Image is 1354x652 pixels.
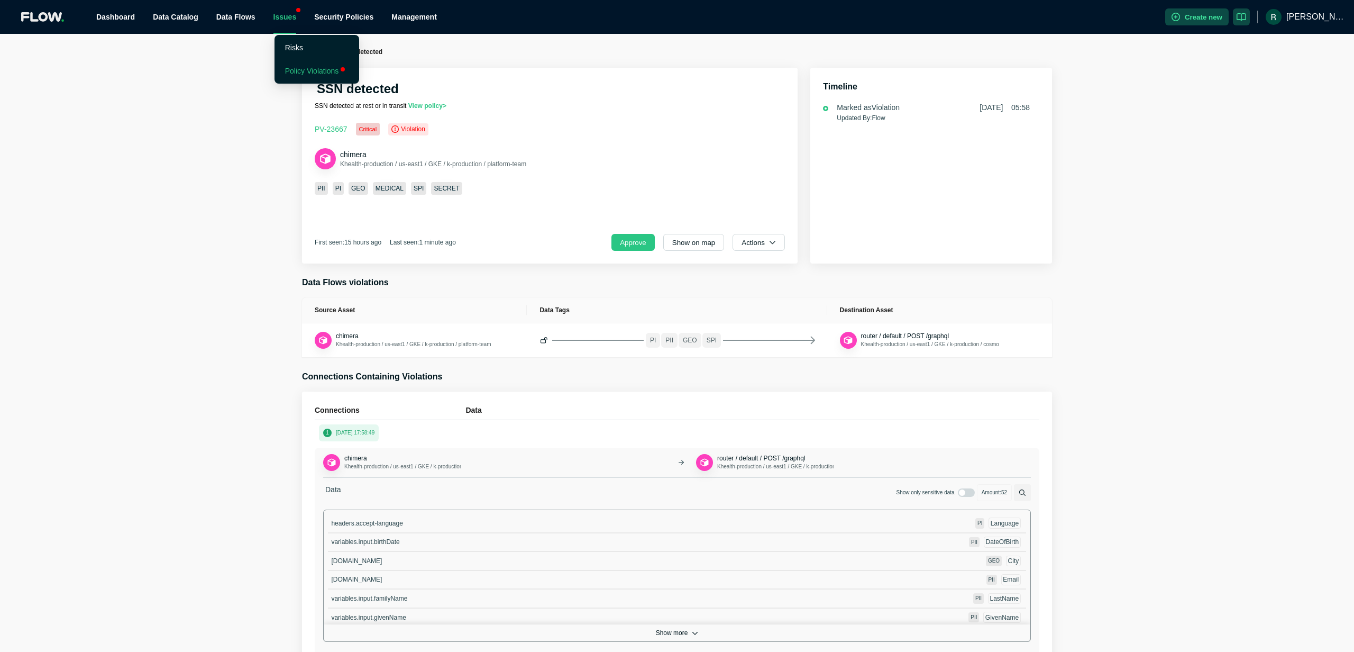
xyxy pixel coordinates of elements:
[388,123,428,135] div: Violation
[336,332,359,340] button: chimera
[331,538,399,546] span: variables.input.birthDate
[840,332,857,349] button: ApiEndpoint
[717,464,855,469] span: Khealth-production / us-east1 / GKE / k-production / cosmo
[988,558,1000,564] span: GEO
[302,276,1052,289] h3: Data Flows violations
[285,67,339,75] a: Policy Violations
[896,488,955,497] span: Show only sensitive data
[315,404,465,416] h5: Connections
[302,297,527,323] th: Source Asset
[336,341,491,347] span: Khealth-production / us-east1 / GKE / k-production / platform-team
[315,182,328,195] span: PII
[340,150,367,159] span: chimera
[843,335,854,346] img: ApiEndpoint
[390,239,456,246] span: Last seen:
[611,234,655,251] button: Approve
[315,239,381,246] span: First seen:
[331,576,382,583] span: [DOMAIN_NAME]
[431,182,462,195] span: SECRET
[315,332,332,349] button: Application
[326,457,337,468] img: Application
[837,113,1030,123] p: Updated By: Flow
[153,13,198,21] a: Data Catalog
[696,454,834,471] div: ApiEndpointrouter / default / POST /graphqlKhealth-production / us-east1 / GKE / k-production / c...
[315,148,488,169] div: ApplicationchimeraKhealth-production / us-east1 / GKE / k-production / platform-team
[977,520,982,526] span: PI
[980,102,1030,113] span: [DATE] 05:58
[331,595,407,602] span: variables.input.familyName
[318,152,332,166] img: Application
[323,454,340,471] button: Application
[823,80,1039,93] h3: Timeline
[285,43,303,52] a: Risks
[323,448,1031,477] div: ApplicationchimeraKhealth-production / us-east1 / GKE / k-production / platform-teamApiEndpointro...
[344,464,499,469] span: Khealth-production / us-east1 / GKE / k-production / platform-team
[323,484,343,501] span: Data
[315,332,484,349] div: ApplicationchimeraKhealth-production / us-east1 / GKE / k-production / platform-team
[323,429,332,437] span: 1
[663,234,725,251] button: Show on map
[991,520,1019,527] span: Language
[986,538,1019,546] span: DateOfBirth
[342,48,382,56] span: SSN detected
[344,454,367,463] button: chimera
[216,13,255,21] span: Data Flows
[733,234,785,251] button: Actions
[699,457,710,468] img: ApiEndpoint
[1003,576,1019,583] span: Email
[679,333,701,348] span: GEO
[315,125,347,133] span: PV- 23667
[324,624,1030,641] button: Show more
[333,182,344,195] span: PI
[985,614,1019,621] span: GivenName
[702,333,721,348] span: SPI
[989,577,995,583] span: PII
[990,595,1019,602] span: LastName
[356,123,380,135] div: Critical
[349,182,368,195] span: GEO
[971,614,977,620] span: PII
[331,557,382,565] span: [DOMAIN_NAME]
[336,429,374,437] p: [DATE] 17:58:49
[527,297,827,323] th: Data Tags
[340,160,526,168] span: Khealth-production / us-east1 / GKE / k-production / platform-team
[977,484,1012,501] span: Amount: 52
[646,333,660,348] span: PI
[419,238,455,247] div: 1 minute ago
[1165,8,1229,25] button: Create new
[861,341,999,347] span: Khealth-production / us-east1 / GKE / k-production / cosmo
[696,454,713,471] button: ApiEndpoint
[411,182,426,195] span: SPI
[302,370,1052,383] h3: Connections Containing Violations
[317,80,399,97] h2: SSN detected
[971,539,977,545] span: PII
[827,297,1052,323] th: Destination Asset
[861,332,949,340] button: router / default / POST /graphql
[319,424,379,441] button: 1[DATE] 17:58:49
[318,335,329,346] img: Application
[373,182,406,195] span: MEDICAL
[975,595,982,601] span: PII
[840,332,999,349] div: ApiEndpointrouter / default / POST /graphqlKhealth-production / us-east1 / GKE / k-production / c...
[1008,557,1019,565] span: City
[1266,9,1282,25] img: AAcHTtcI0xGOomghb1RBvSzOTJHXFekmQuAt0EftsSdQoAR-=s96-c
[315,148,336,169] button: Application
[315,404,1039,420] div: ConnectionsData
[465,404,1039,416] h5: Data
[315,102,597,110] p: SSN detected at rest or in transit
[717,454,806,463] button: router / default / POST /graphql
[323,454,461,471] div: ApplicationchimeraKhealth-production / us-east1 / GKE / k-production / platform-team
[331,520,402,527] span: headers.accept-language
[408,102,446,110] a: View policy>
[661,333,678,348] span: PII
[344,238,381,247] div: 15 hours ago
[314,13,373,21] a: Security Policies
[331,614,406,621] span: variables.input.givenName
[837,102,900,113] div: Marked as Violation
[96,13,135,21] a: Dashboard
[340,149,367,160] button: chimera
